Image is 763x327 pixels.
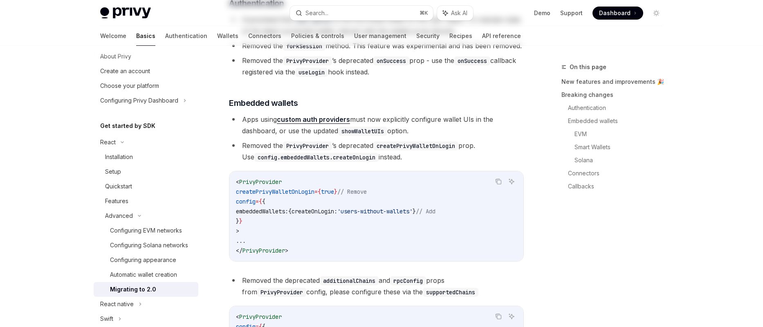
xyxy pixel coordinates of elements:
div: Features [105,196,128,206]
span: < [236,313,239,320]
div: React [100,137,116,147]
button: Ask AI [506,311,517,322]
div: Create an account [100,66,150,76]
span: PrivyProvider [239,178,282,186]
div: React native [100,299,134,309]
span: } [236,217,239,225]
div: Automatic wallet creation [110,270,177,280]
span: = [256,198,259,205]
span: Dashboard [599,9,631,17]
button: Ask AI [437,6,473,20]
span: } [413,208,416,215]
span: config [236,198,256,205]
a: Welcome [100,26,126,46]
a: Authentication [165,26,207,46]
span: { [288,208,292,215]
a: Policies & controls [291,26,344,46]
div: Choose your platform [100,81,159,91]
div: Migrating to 2.0 [110,284,156,294]
a: Breaking changes [561,88,669,101]
div: Configuring Solana networks [110,240,188,250]
a: Configuring EVM networks [94,223,198,238]
a: Embedded wallets [568,114,669,128]
a: Dashboard [592,7,643,20]
code: useLogin [295,68,328,77]
code: createPrivyWalletOnLogin [373,141,458,150]
a: Features [94,194,198,208]
div: Search... [305,8,328,18]
div: Quickstart [105,181,132,191]
code: showWalletUIs [338,127,387,136]
code: config.embeddedWallets.createOnLogin [254,153,379,162]
a: User management [354,26,406,46]
span: createOnLogin: [292,208,337,215]
span: } [239,217,242,225]
span: > [236,227,239,235]
span: true [321,188,334,195]
a: New features and improvements 🎉 [561,75,669,88]
code: PrivyProvider [283,56,332,65]
code: PrivyProvider [283,141,332,150]
span: // Remove [337,188,367,195]
a: EVM [574,128,669,141]
a: Migrating to 2.0 [94,282,198,297]
a: Support [560,9,583,17]
span: < [236,178,239,186]
a: Configuring appearance [94,253,198,267]
code: supportedChains [423,288,478,297]
a: Connectors [568,167,669,180]
h5: Get started by SDK [100,121,155,131]
a: Installation [94,150,198,164]
a: Quickstart [94,179,198,194]
a: custom auth providers [277,115,350,124]
span: </ [236,247,242,254]
div: Configuring appearance [110,255,176,265]
code: PrivyProvider [257,288,306,297]
span: Removed the ’s deprecated prop - use the callback registered via the hook instead. [242,56,516,76]
a: Wallets [217,26,238,46]
span: { [262,198,265,205]
a: Callbacks [568,180,669,193]
a: Smart Wallets [574,141,669,154]
code: additionalChains [320,276,379,285]
span: 'users-without-wallets' [337,208,413,215]
a: API reference [482,26,521,46]
img: light logo [100,7,151,19]
li: Removed the deprecated and props from config, please configure these via the [229,275,524,298]
div: Installation [105,152,133,162]
a: Solana [574,154,669,167]
span: Apps using must now explicitly configure wallet UIs in the dashboard, or use the updated option. [242,115,493,135]
span: Embedded wallets [229,97,298,109]
button: Search...⌘K [290,6,433,20]
a: Connectors [248,26,281,46]
span: Removed the ’s deprecated prop. Use instead. [242,141,475,161]
button: Copy the contents from the code block [493,176,504,187]
a: Demo [534,9,550,17]
span: { [318,188,321,195]
div: Advanced [105,211,133,221]
div: Configuring Privy Dashboard [100,96,178,105]
code: rpcConfig [390,276,426,285]
a: Recipes [449,26,472,46]
a: Basics [136,26,155,46]
button: Copy the contents from the code block [493,311,504,322]
span: ⌘ K [420,10,428,16]
a: Create an account [94,64,198,78]
a: Security [416,26,440,46]
span: { [259,198,262,205]
span: > [285,247,288,254]
span: // Add [416,208,435,215]
div: Configuring EVM networks [110,226,182,235]
span: PrivyProvider [239,313,282,320]
button: Toggle dark mode [650,7,663,20]
span: } [334,188,337,195]
a: Setup [94,164,198,179]
span: embeddedWallets: [236,208,288,215]
div: Swift [100,314,113,324]
a: Authentication [568,101,669,114]
span: On this page [570,62,606,72]
span: Removed the method. This feature was experimental and has been removed. [242,42,522,50]
span: PrivyProvider [242,247,285,254]
code: onSuccess [373,56,409,65]
span: Ask AI [451,9,467,17]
